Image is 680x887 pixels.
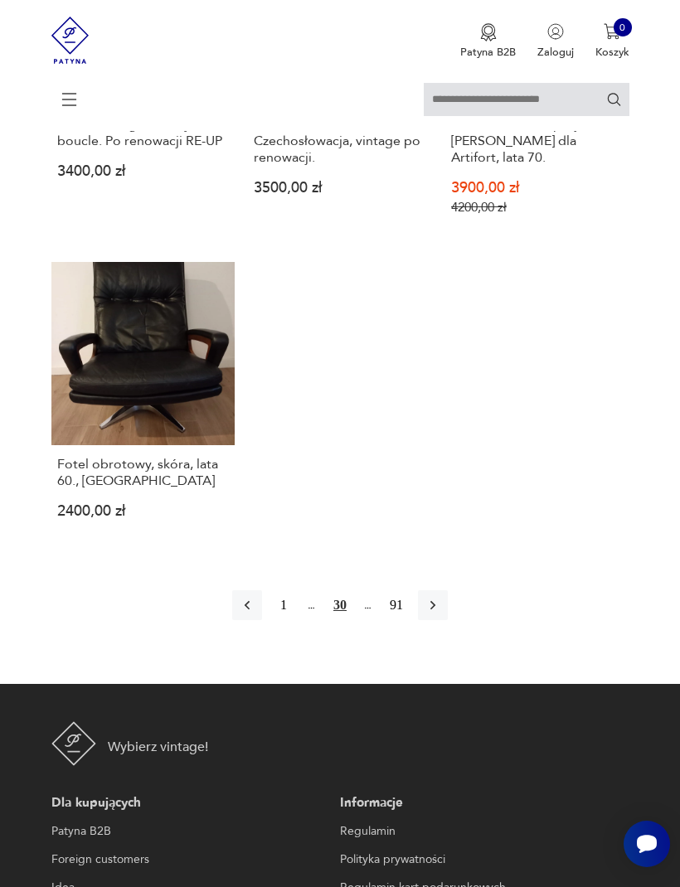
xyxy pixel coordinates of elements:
[51,793,334,813] p: Dla kupujących
[451,182,623,195] p: 3900,00 zł
[460,23,516,60] a: Ikona medaluPatyna B2B
[614,18,632,36] div: 0
[460,23,516,60] button: Patyna B2B
[381,590,411,620] button: 91
[606,91,622,107] button: Szukaj
[51,822,334,841] a: Patyna B2B
[547,23,564,40] img: Ikonka użytkownika
[340,850,623,870] a: Polityka prywatności
[537,45,574,60] p: Zaloguj
[480,23,497,41] img: Ikona medalu
[57,456,229,489] h3: Fotel obrotowy, skóra, lata 60., [GEOGRAPHIC_DATA]
[57,506,229,518] p: 2400,00 zł
[595,23,629,60] button: 0Koszyk
[325,590,355,620] button: 30
[57,166,229,178] p: 3400,00 zł
[51,850,334,870] a: Foreign customers
[51,262,236,544] a: Fotel obrotowy, skóra, lata 60., NiemcyFotel obrotowy, skóra, lata 60., [GEOGRAPHIC_DATA]2400,00 zł
[254,182,425,195] p: 3500,00 zł
[57,116,229,149] h3: Fotele vintage w szarym boucle. Po renowacji RE-UP
[537,23,574,60] button: Zaloguj
[108,737,208,757] p: Wybierz vintage!
[340,822,623,841] a: Regulamin
[460,45,516,60] p: Patyna B2B
[604,23,620,40] img: Ikona koszyka
[340,793,623,813] p: Informacje
[51,721,96,766] img: Patyna - sklep z meblami i dekoracjami vintage
[595,45,629,60] p: Koszyk
[451,201,623,215] p: 4200,00 zł
[451,116,623,166] h3: Fotel Concorde, proj. [PERSON_NAME] dla Artifort, lata 70.
[624,821,670,867] iframe: Smartsupp widget button
[254,116,425,166] h3: Fotele z lat 60., Czechosłowacja, vintage po renowacji.
[269,590,299,620] button: 1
